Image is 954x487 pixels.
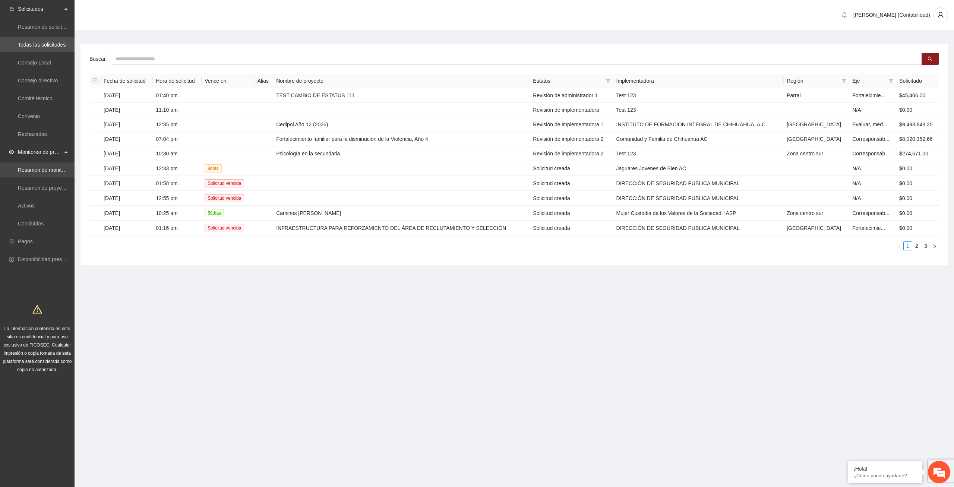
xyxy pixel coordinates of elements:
li: Next Page [930,241,939,250]
td: Test 123 [613,103,784,117]
td: $45,406.00 [896,88,939,103]
span: Solicitud vencida [205,194,244,202]
a: Resumen de solicitudes por aprobar [18,24,102,30]
td: Parral [784,88,849,103]
span: Estamos en línea. [43,99,103,175]
td: 12:33 pm [153,161,202,176]
td: Revisión de implementadora 2 [530,132,613,146]
td: Revisión de implementadora 1 [530,117,613,132]
button: right [930,241,939,250]
td: Caminos [PERSON_NAME] [273,206,530,221]
span: user [934,12,948,18]
span: 8 día s [205,164,221,173]
td: [DATE] [101,161,153,176]
td: [DATE] [101,146,153,161]
td: $8,020,352.66 [896,132,939,146]
td: $274,671.00 [896,146,939,161]
td: [DATE] [101,103,153,117]
th: Hora de solicitud [153,74,202,88]
td: 01:58 pm [153,176,202,191]
td: N/A [849,161,896,176]
li: 2 [912,241,921,250]
a: Activos [18,203,35,209]
a: Pagos [18,238,33,244]
th: Alias [255,74,273,88]
td: Jaguares Jovenes de Bien AC [613,161,784,176]
button: search [922,53,939,65]
td: TEST CAMBIO DE ESTATUS 111 [273,88,530,103]
a: Rechazadas [18,131,47,137]
span: filter [887,75,895,86]
button: bell [838,9,850,21]
span: [PERSON_NAME] (Contabilidad) [853,12,930,18]
li: 3 [921,241,930,250]
span: filter [840,75,848,86]
span: Región [787,77,839,85]
span: Solicitud vencida [205,179,244,187]
td: [DATE] [101,88,153,103]
td: Revisión de implementadora 2 [530,146,613,161]
a: 3 [922,242,930,250]
span: Corresponsab... [852,210,890,216]
a: Consejo directivo [18,78,58,83]
td: N/A [849,191,896,206]
span: filter [606,79,610,83]
td: Mujer Custodia de los Valores de la Sociedad. IASP [613,206,784,221]
td: $0.00 [896,191,939,206]
span: Solicitudes [18,1,62,16]
td: 11:10 am [153,103,202,117]
td: Solicitud creada [530,161,613,176]
td: 10:30 am [153,146,202,161]
span: Corresponsab... [852,151,890,156]
div: Chatee con nosotros ahora [39,38,125,48]
span: Evaluar, med... [852,121,887,127]
td: [DATE] [101,221,153,235]
td: [DATE] [101,191,153,206]
td: Comunidad y Familia de Chihuahua AC [613,132,784,146]
span: Corresponsab... [852,136,890,142]
td: 01:40 pm [153,88,202,103]
td: [DATE] [101,132,153,146]
td: $9,493,848.20 [896,117,939,132]
td: Solicitud creada [530,176,613,191]
div: ¡Hola! [853,466,917,472]
a: Comité técnico [18,95,53,101]
span: Monitoreo de proyectos [18,145,62,159]
div: Minimizar ventana de chat en vivo [122,4,140,22]
p: ¿Cómo puedo ayudarte? [853,473,917,478]
td: Fortalecimiento familiar para la disminución de la Violencia, Año 4 [273,132,530,146]
a: 2 [913,242,921,250]
td: Psicología en la secundaria [273,146,530,161]
td: [DATE] [101,176,153,191]
a: Todas las solicitudes [18,42,66,48]
td: [GEOGRAPHIC_DATA] [784,132,849,146]
td: 10:25 am [153,206,202,221]
button: user [933,7,948,22]
span: Fortalecimie... [852,225,885,231]
span: Solicitud vencida [205,224,244,232]
textarea: Escriba su mensaje y pulse “Intro” [4,203,142,230]
span: left [897,244,901,249]
td: INFRAESTRUCTURA PARA REFORZAMIENTO DEL ÁREA DE RECLUTAMIENTO Y SELECCIÓN [273,221,530,235]
td: Solicitud creada [530,191,613,206]
label: Buscar [89,53,111,65]
button: left [894,241,903,250]
span: 58 día s [205,209,224,217]
td: Zona centro sur [784,206,849,221]
td: INSTITUTO DE FORMACION INTEGRAL DE CHIHUAHUA, A.C. [613,117,784,132]
td: Cedipol Año 12 (2026) [273,117,530,132]
td: 12:35 pm [153,117,202,132]
a: Concluidos [18,221,44,227]
li: Previous Page [894,241,903,250]
span: Eje [852,77,886,85]
span: bell [839,12,850,18]
td: Zona centro sur [784,146,849,161]
span: filter [842,79,846,83]
a: Resumen de proyectos aprobados [18,185,98,191]
td: [GEOGRAPHIC_DATA] [784,221,849,235]
td: 07:04 pm [153,132,202,146]
td: 01:16 pm [153,221,202,235]
th: Solicitado [896,74,939,88]
td: DIRECCIÓN DE SEGURIDAD PUBLICA MUNICIPAL [613,221,784,235]
span: La información contenida en este sitio es confidencial y para uso exclusivo de FICOSEC. Cualquier... [3,326,72,372]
